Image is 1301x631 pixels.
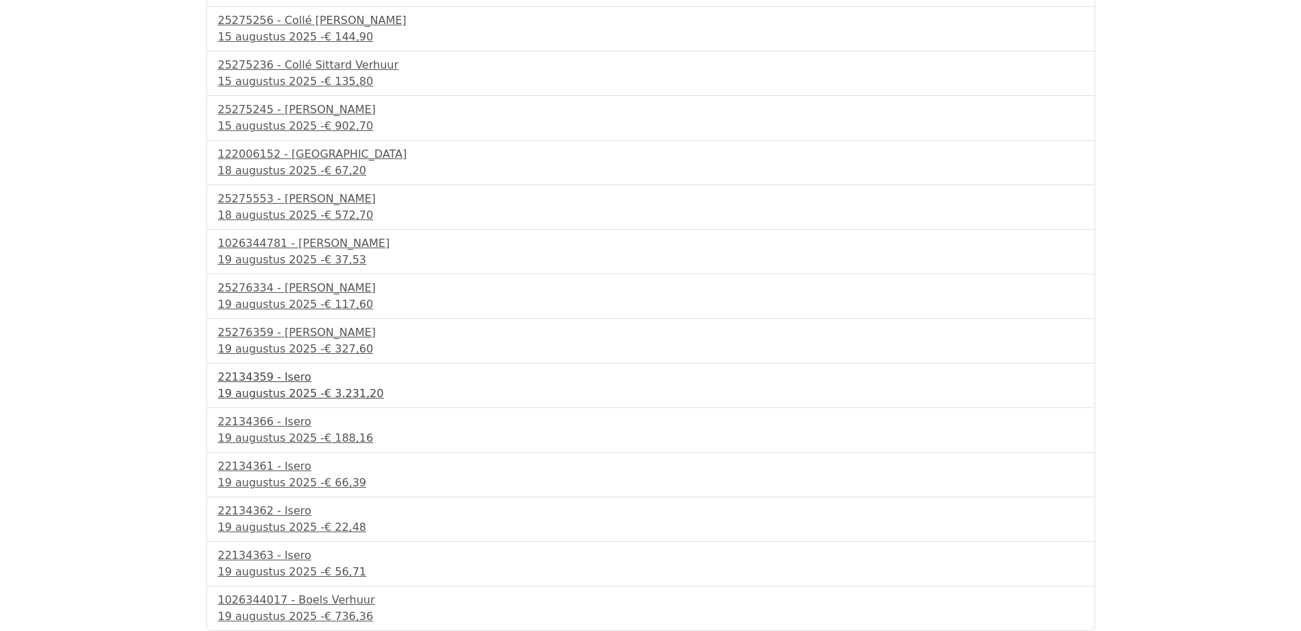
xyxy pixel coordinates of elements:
[324,30,373,43] span: € 144,90
[324,209,373,222] span: € 572,70
[218,235,1084,268] a: 1026344781 - [PERSON_NAME]19 augustus 2025 -€ 37,53
[218,191,1084,207] div: 25275553 - [PERSON_NAME]
[218,207,1084,224] div: 18 augustus 2025 -
[218,12,1084,29] div: 25275256 - Collé [PERSON_NAME]
[218,12,1084,45] a: 25275256 - Collé [PERSON_NAME]15 augustus 2025 -€ 144,90
[218,191,1084,224] a: 25275553 - [PERSON_NAME]18 augustus 2025 -€ 572,70
[218,503,1084,536] a: 22134362 - Isero19 augustus 2025 -€ 22,48
[218,503,1084,519] div: 22134362 - Isero
[218,118,1084,134] div: 15 augustus 2025 -
[218,458,1084,475] div: 22134361 - Isero
[324,164,366,177] span: € 67,20
[218,369,1084,402] a: 22134359 - Isero19 augustus 2025 -€ 3.231,20
[218,252,1084,268] div: 19 augustus 2025 -
[218,564,1084,580] div: 19 augustus 2025 -
[218,519,1084,536] div: 19 augustus 2025 -
[218,592,1084,625] a: 1026344017 - Boels Verhuur19 augustus 2025 -€ 736,36
[218,146,1084,163] div: 122006152 - [GEOGRAPHIC_DATA]
[218,414,1084,447] a: 22134366 - Isero19 augustus 2025 -€ 188,16
[324,119,373,132] span: € 902,70
[324,610,373,623] span: € 736,36
[218,324,1084,341] div: 25276359 - [PERSON_NAME]
[218,430,1084,447] div: 19 augustus 2025 -
[218,385,1084,402] div: 19 augustus 2025 -
[218,102,1084,134] a: 25275245 - [PERSON_NAME]15 augustus 2025 -€ 902,70
[218,235,1084,252] div: 1026344781 - [PERSON_NAME]
[218,57,1084,90] a: 25275236 - Collé Sittard Verhuur15 augustus 2025 -€ 135,80
[218,280,1084,296] div: 25276334 - [PERSON_NAME]
[218,102,1084,118] div: 25275245 - [PERSON_NAME]
[218,414,1084,430] div: 22134366 - Isero
[324,342,373,355] span: € 327,60
[324,75,373,88] span: € 135,80
[218,608,1084,625] div: 19 augustus 2025 -
[218,280,1084,313] a: 25276334 - [PERSON_NAME]19 augustus 2025 -€ 117,60
[324,521,366,534] span: € 22,48
[218,163,1084,179] div: 18 augustus 2025 -
[218,547,1084,580] a: 22134363 - Isero19 augustus 2025 -€ 56,71
[218,547,1084,564] div: 22134363 - Isero
[218,296,1084,313] div: 19 augustus 2025 -
[218,324,1084,357] a: 25276359 - [PERSON_NAME]19 augustus 2025 -€ 327,60
[218,475,1084,491] div: 19 augustus 2025 -
[324,387,384,400] span: € 3.231,20
[324,253,366,266] span: € 37,53
[218,458,1084,491] a: 22134361 - Isero19 augustus 2025 -€ 66,39
[218,341,1084,357] div: 19 augustus 2025 -
[324,298,373,311] span: € 117,60
[218,146,1084,179] a: 122006152 - [GEOGRAPHIC_DATA]18 augustus 2025 -€ 67,20
[324,565,366,578] span: € 56,71
[324,476,366,489] span: € 66,39
[218,57,1084,73] div: 25275236 - Collé Sittard Verhuur
[218,29,1084,45] div: 15 augustus 2025 -
[218,369,1084,385] div: 22134359 - Isero
[218,73,1084,90] div: 15 augustus 2025 -
[324,431,373,444] span: € 188,16
[218,592,1084,608] div: 1026344017 - Boels Verhuur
